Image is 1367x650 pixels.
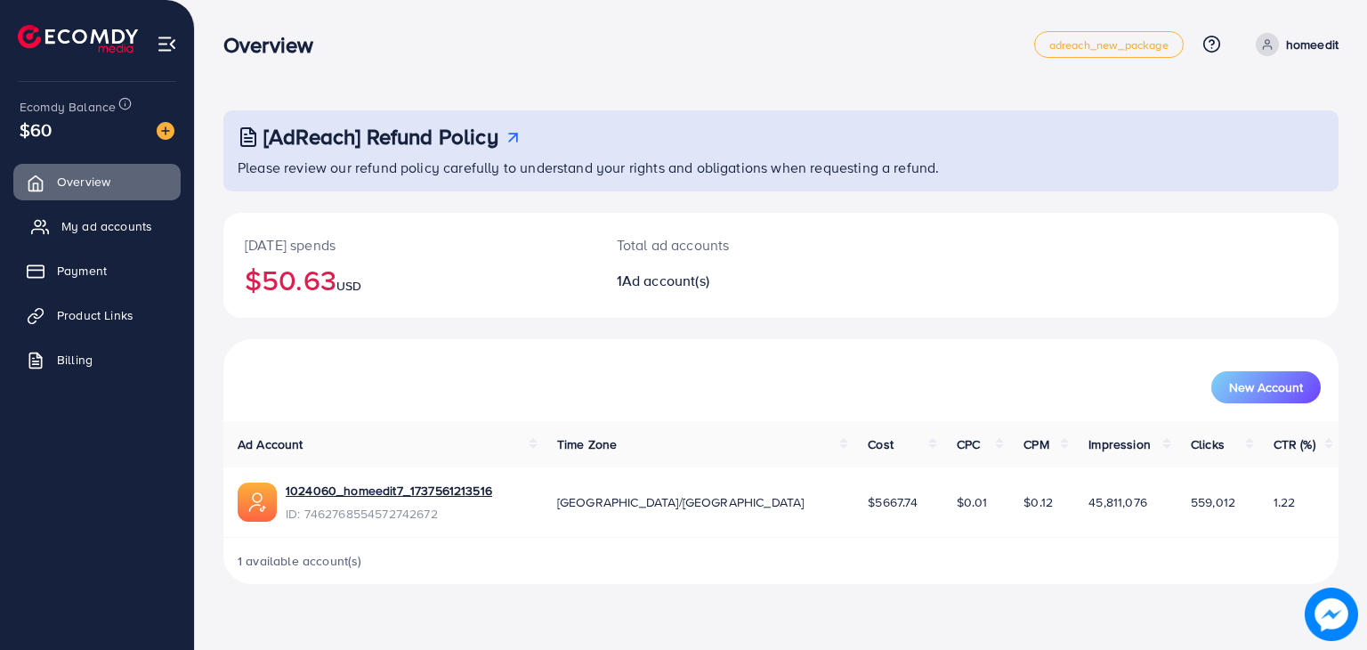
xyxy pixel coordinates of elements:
[245,263,574,297] h2: $50.63
[57,306,133,324] span: Product Links
[1023,435,1048,453] span: CPM
[617,272,853,289] h2: 1
[557,435,617,453] span: Time Zone
[157,34,177,54] img: menu
[1274,435,1315,453] span: CTR (%)
[617,234,853,256] p: Total ad accounts
[238,157,1328,178] p: Please review our refund policy carefully to understand your rights and obligations when requesti...
[13,297,181,333] a: Product Links
[20,117,52,142] span: $60
[57,351,93,369] span: Billing
[1211,371,1321,403] button: New Account
[238,435,303,453] span: Ad Account
[622,271,709,290] span: Ad account(s)
[1191,435,1225,453] span: Clicks
[20,98,116,116] span: Ecomdy Balance
[157,122,174,140] img: image
[13,208,181,244] a: My ad accounts
[1088,493,1147,511] span: 45,811,076
[286,505,492,523] span: ID: 7462768554572742672
[868,435,894,453] span: Cost
[1034,31,1184,58] a: adreach_new_package
[13,342,181,378] a: Billing
[18,25,138,53] img: logo
[61,217,152,235] span: My ad accounts
[238,552,362,570] span: 1 available account(s)
[57,262,107,280] span: Payment
[1274,493,1296,511] span: 1.22
[13,164,181,199] a: Overview
[336,277,361,295] span: USD
[223,32,328,58] h3: Overview
[1229,381,1303,394] span: New Account
[957,435,980,453] span: CPC
[957,493,988,511] span: $0.01
[1088,435,1151,453] span: Impression
[263,124,498,150] h3: [AdReach] Refund Policy
[13,253,181,288] a: Payment
[1191,493,1235,511] span: 559,012
[1023,493,1053,511] span: $0.12
[868,493,918,511] span: $5667.74
[238,483,277,522] img: ic-ads-acc.e4c84228.svg
[1286,34,1339,55] p: homeedit
[557,493,805,511] span: [GEOGRAPHIC_DATA]/[GEOGRAPHIC_DATA]
[245,234,574,256] p: [DATE] spends
[286,482,492,500] a: 1024060_homeedit7_1737561213516
[1049,39,1169,51] span: adreach_new_package
[1249,33,1339,56] a: homeedit
[57,173,110,191] span: Overview
[1305,588,1358,641] img: image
